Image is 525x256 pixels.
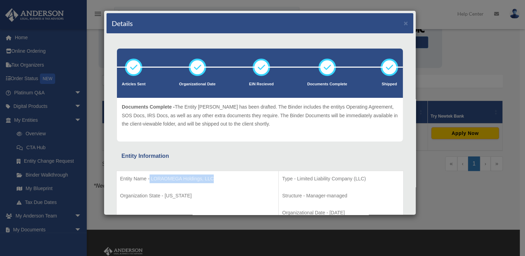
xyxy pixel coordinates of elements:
[282,191,400,200] p: Structure - Manager-managed
[307,81,347,88] p: Documents Complete
[122,81,145,88] p: Articles Sent
[179,81,215,88] p: Organizational Date
[249,81,274,88] p: EIN Recieved
[381,81,398,88] p: Shipped
[282,174,400,183] p: Type - Limited Liability Company (LLC)
[120,174,275,183] p: Entity Name - LORAOMEGA Holdings, LLC
[122,104,175,110] span: Documents Complete -
[282,208,400,217] p: Organizational Date - [DATE]
[404,19,408,27] button: ×
[122,103,398,128] p: The Entity [PERSON_NAME] has been drafted. The Binder includes the entitys Operating Agreement, S...
[112,18,133,28] h4: Details
[121,151,398,161] div: Entity Information
[120,191,275,200] p: Organization State - [US_STATE]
